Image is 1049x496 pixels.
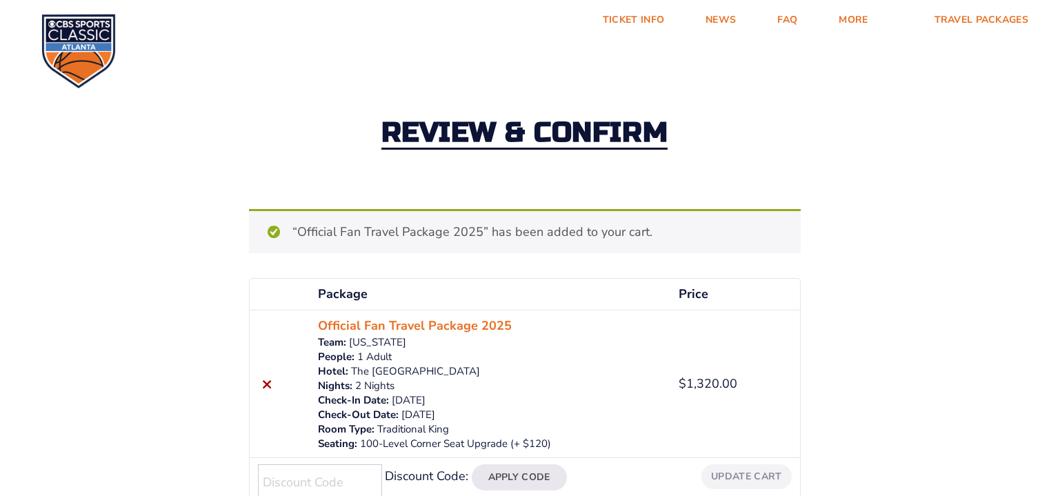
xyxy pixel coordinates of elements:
[381,119,668,150] h2: Review & Confirm
[318,437,357,451] dt: Seating:
[318,393,389,408] dt: Check-In Date:
[472,464,567,490] button: Apply Code
[385,468,468,484] label: Discount Code:
[318,379,352,393] dt: Nights:
[310,279,670,310] th: Package
[318,408,399,422] dt: Check-Out Date:
[318,408,662,422] p: [DATE]
[318,317,512,335] a: Official Fan Travel Package 2025
[318,364,662,379] p: The [GEOGRAPHIC_DATA]
[41,14,116,88] img: CBS Sports Classic
[679,375,686,392] span: $
[318,350,354,364] dt: People:
[318,335,346,350] dt: Team:
[249,209,801,253] div: “Official Fan Travel Package 2025” has been added to your cart.
[679,375,737,392] bdi: 1,320.00
[701,464,791,488] button: Update cart
[318,437,662,451] p: 100-Level Corner Seat Upgrade (+ $120)
[318,350,662,364] p: 1 Adult
[318,393,662,408] p: [DATE]
[318,422,374,437] dt: Room Type:
[670,279,799,310] th: Price
[318,379,662,393] p: 2 Nights
[318,422,662,437] p: Traditional King
[318,335,662,350] p: [US_STATE]
[318,364,348,379] dt: Hotel:
[258,375,277,393] a: Remove this item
